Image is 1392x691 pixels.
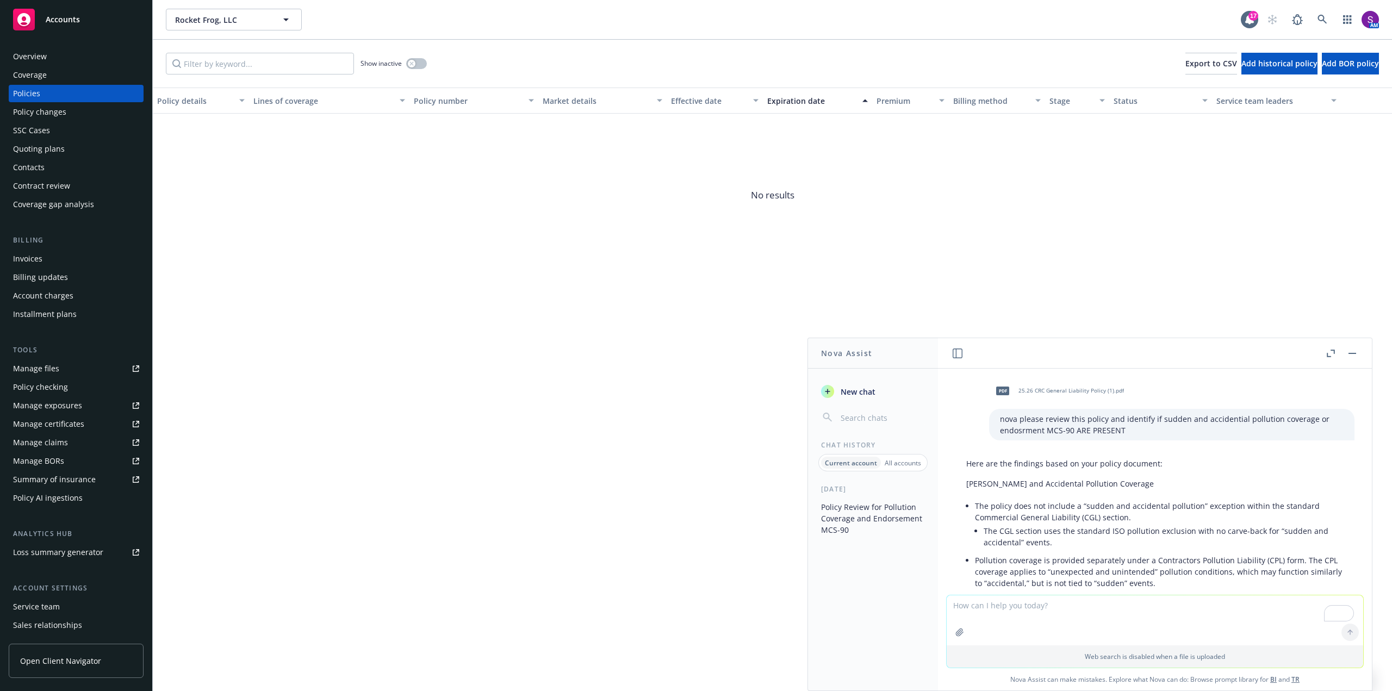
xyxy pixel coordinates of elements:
[157,95,233,107] div: Policy details
[20,655,101,667] span: Open Client Navigator
[989,377,1126,404] div: pdf25.26 CRC General Liability Policy (1).pdf
[13,617,82,634] div: Sales relationships
[1049,95,1093,107] div: Stage
[9,544,144,561] a: Loss summary generator
[13,48,47,65] div: Overview
[153,88,249,114] button: Policy details
[13,196,94,213] div: Coverage gap analysis
[9,617,144,634] a: Sales relationships
[838,410,925,425] input: Search chats
[872,88,949,114] button: Premium
[1322,53,1379,74] button: Add BOR policy
[1291,675,1300,684] a: TR
[1241,53,1318,74] button: Add historical policy
[9,345,144,356] div: Tools
[949,88,1045,114] button: Billing method
[1185,53,1237,74] button: Export to CSV
[817,382,929,401] button: New chat
[9,489,144,507] a: Policy AI ingestions
[9,48,144,65] a: Overview
[13,452,64,470] div: Manage BORs
[966,478,1344,489] p: [PERSON_NAME] and Accidental Pollution Coverage
[1109,88,1212,114] button: Status
[414,95,521,107] div: Policy number
[9,528,144,539] div: Analytics hub
[9,452,144,470] a: Manage BORs
[13,471,96,488] div: Summary of insurance
[13,544,103,561] div: Loss summary generator
[13,489,83,507] div: Policy AI ingestions
[885,458,921,468] p: All accounts
[13,360,59,377] div: Manage files
[763,88,872,114] button: Expiration date
[13,434,68,451] div: Manage claims
[1337,9,1358,30] a: Switch app
[9,122,144,139] a: SSC Cases
[975,552,1344,591] li: Pollution coverage is provided separately under a Contractors Pollution Liability (CPL) form. The...
[46,15,80,24] span: Accounts
[877,95,933,107] div: Premium
[838,386,875,397] span: New chat
[825,458,877,468] p: Current account
[1362,11,1379,28] img: photo
[1185,58,1237,69] span: Export to CSV
[9,598,144,615] a: Service team
[1216,95,1324,107] div: Service team leaders
[9,66,144,84] a: Coverage
[13,103,66,121] div: Policy changes
[175,14,269,26] span: Rocket Frog, LLC
[9,159,144,176] a: Contacts
[1261,9,1283,30] a: Start snowing
[1018,387,1124,394] span: 25.26 CRC General Liability Policy (1).pdf
[966,458,1344,469] p: Here are the findings based on your policy document:
[9,235,144,246] div: Billing
[9,378,144,396] a: Policy checking
[13,122,50,139] div: SSC Cases
[9,177,144,195] a: Contract review
[13,66,47,84] div: Coverage
[13,415,84,433] div: Manage certificates
[9,287,144,304] a: Account charges
[1114,95,1196,107] div: Status
[1287,9,1308,30] a: Report a Bug
[1312,9,1333,30] a: Search
[13,177,70,195] div: Contract review
[13,378,68,396] div: Policy checking
[9,415,144,433] a: Manage certificates
[13,397,82,414] div: Manage exposures
[9,103,144,121] a: Policy changes
[13,287,73,304] div: Account charges
[9,360,144,377] a: Manage files
[9,269,144,286] a: Billing updates
[9,85,144,102] a: Policies
[13,85,40,102] div: Policies
[984,523,1344,550] li: The CGL section uses the standard ISO pollution exclusion with no carve-back for “sudden and acci...
[9,397,144,414] a: Manage exposures
[409,88,538,114] button: Policy number
[253,95,393,107] div: Lines of coverage
[671,95,747,107] div: Effective date
[13,598,60,615] div: Service team
[166,53,354,74] input: Filter by keyword...
[1270,675,1277,684] a: BI
[947,595,1363,645] textarea: To enrich screen reader interactions, please activate Accessibility in Grammarly extension settings
[13,159,45,176] div: Contacts
[9,434,144,451] a: Manage claims
[767,95,856,107] div: Expiration date
[1045,88,1109,114] button: Stage
[153,114,1392,277] span: No results
[942,668,1368,690] span: Nova Assist can make mistakes. Explore what Nova can do: Browse prompt library for and
[1241,58,1318,69] span: Add historical policy
[1212,88,1340,114] button: Service team leaders
[13,250,42,267] div: Invoices
[9,471,144,488] a: Summary of insurance
[667,88,763,114] button: Effective date
[1248,11,1258,21] div: 17
[9,4,144,35] a: Accounts
[543,95,650,107] div: Market details
[821,347,872,359] h1: Nova Assist
[953,95,1029,107] div: Billing method
[13,306,77,323] div: Installment plans
[361,59,402,68] span: Show inactive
